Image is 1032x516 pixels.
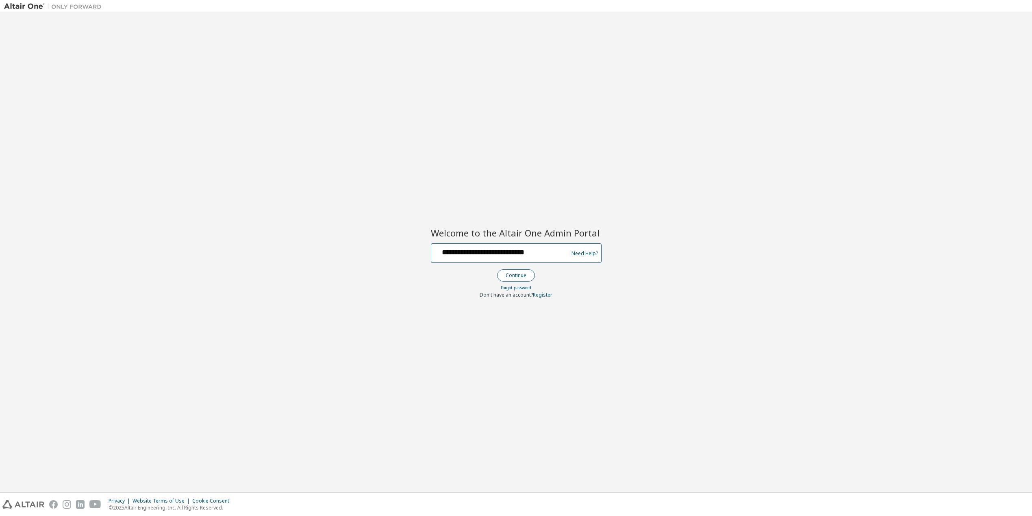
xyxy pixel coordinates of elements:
[4,2,106,11] img: Altair One
[133,498,192,504] div: Website Terms of Use
[501,285,531,291] a: Forgot password
[63,500,71,509] img: instagram.svg
[49,500,58,509] img: facebook.svg
[431,227,602,238] h2: Welcome to the Altair One Admin Portal
[571,253,598,254] a: Need Help?
[480,291,533,298] span: Don't have an account?
[192,498,234,504] div: Cookie Consent
[109,498,133,504] div: Privacy
[89,500,101,509] img: youtube.svg
[2,500,44,509] img: altair_logo.svg
[497,269,535,282] button: Continue
[109,504,234,511] p: © 2025 Altair Engineering, Inc. All Rights Reserved.
[76,500,85,509] img: linkedin.svg
[533,291,552,298] a: Register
